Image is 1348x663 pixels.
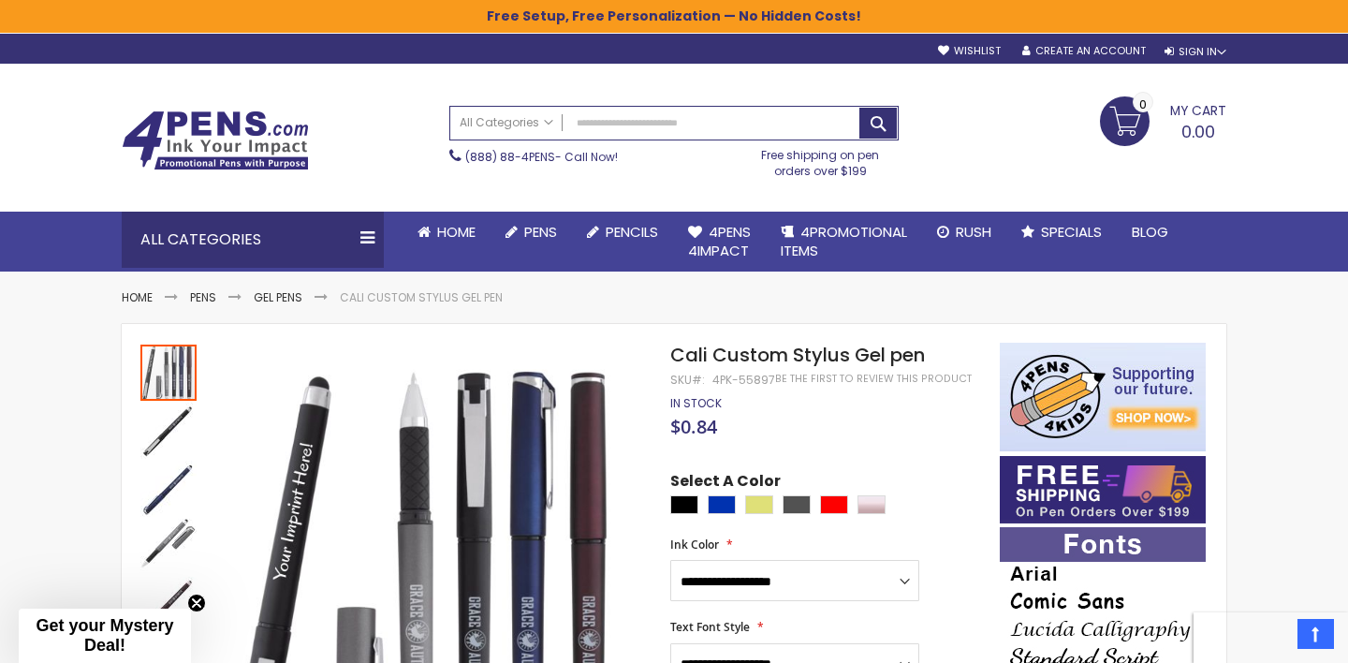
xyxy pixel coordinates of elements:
img: Cali Custom Stylus Gel pen [140,461,197,517]
a: 0.00 0 [1100,96,1226,143]
span: Blog [1132,222,1168,242]
button: Close teaser [187,594,206,612]
a: (888) 88-4PENS [465,149,555,165]
div: Gunmetal [783,495,811,514]
span: Specials [1041,222,1102,242]
a: Home [122,289,153,305]
span: Ink Color [670,537,719,552]
a: 4Pens4impact [673,212,766,273]
span: Get your Mystery Deal! [36,616,173,655]
div: All Categories [122,212,384,268]
a: Pencils [572,212,673,253]
span: Cali Custom Stylus Gel pen [670,342,925,368]
span: Rush [956,222,991,242]
a: 4PROMOTIONALITEMS [766,212,922,273]
div: Cali Custom Stylus Gel pen [140,401,198,459]
div: Red [820,495,848,514]
a: Pens [491,212,572,253]
div: Availability [670,396,722,411]
img: Free shipping on orders over $199 [1000,456,1206,523]
li: Cali Custom Stylus Gel pen [340,290,503,305]
div: Get your Mystery Deal!Close teaser [19,609,191,663]
a: Pens [190,289,216,305]
span: 4PROMOTIONAL ITEMS [781,222,907,260]
img: Cali Custom Stylus Gel pen [140,577,197,633]
div: Cali Custom Stylus Gel pen [140,459,198,517]
div: Rose Gold [857,495,886,514]
a: Be the first to review this product [775,372,972,386]
a: Home [403,212,491,253]
a: Blog [1117,212,1183,253]
img: Cali Custom Stylus Gel pen [140,519,197,575]
a: Create an Account [1022,44,1146,58]
div: Cali Custom Stylus Gel pen [140,517,198,575]
span: In stock [670,395,722,411]
div: Blue [708,495,736,514]
span: All Categories [460,115,553,130]
strong: SKU [670,372,705,388]
div: Gold [745,495,773,514]
span: Pencils [606,222,658,242]
div: Cali Custom Stylus Gel pen [140,575,197,633]
a: Gel Pens [254,289,302,305]
a: Rush [922,212,1006,253]
img: 4Pens Custom Pens and Promotional Products [122,110,309,170]
iframe: Google Customer Reviews [1194,612,1348,663]
span: $0.84 [670,414,717,439]
div: Black [670,495,698,514]
span: Pens [524,222,557,242]
span: 4Pens 4impact [688,222,751,260]
img: 4pens 4 kids [1000,343,1206,451]
span: - Call Now! [465,149,618,165]
a: Wishlist [938,44,1001,58]
div: 4PK-55897 [712,373,775,388]
div: Sign In [1165,45,1226,59]
span: 0 [1139,96,1147,113]
img: Cali Custom Stylus Gel pen [140,403,197,459]
div: Cali Custom Stylus Gel pen [140,343,198,401]
span: Select A Color [670,471,781,496]
span: Text Font Style [670,619,750,635]
span: 0.00 [1181,120,1215,143]
a: Specials [1006,212,1117,253]
div: Free shipping on pen orders over $199 [742,140,900,178]
span: Home [437,222,476,242]
a: All Categories [450,107,563,138]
